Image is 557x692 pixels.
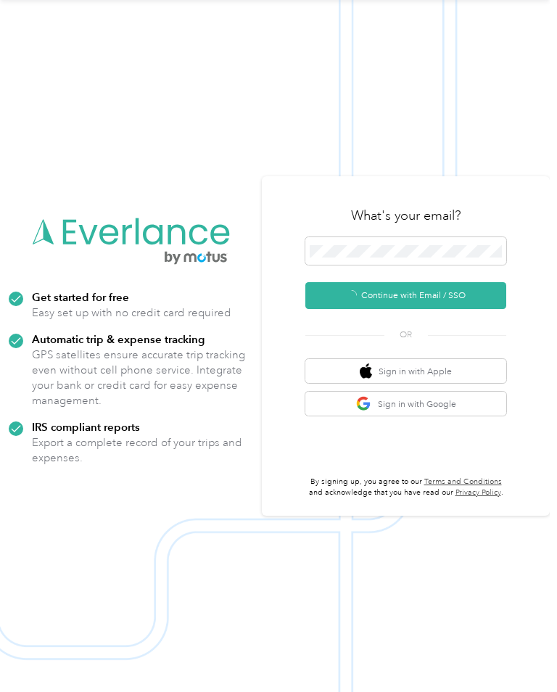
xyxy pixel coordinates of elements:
[32,420,140,434] strong: IRS compliant reports
[384,329,428,342] span: OR
[32,332,205,346] strong: Automatic trip & expense tracking
[32,305,231,321] p: Easy set up with no credit card required
[356,396,371,411] img: google logo
[305,477,506,498] p: By signing up, you agree to our and acknowledge that you have read our .
[305,282,506,309] button: Continue with Email / SSO
[32,347,253,408] p: GPS satellites ensure accurate trip tracking even without cell phone service. Integrate your bank...
[424,477,502,487] a: Terms and Conditions
[351,207,461,224] h3: What's your email?
[32,435,253,466] p: Export a complete record of your trips and expenses.
[305,359,506,383] button: apple logoSign in with Apple
[32,290,129,304] strong: Get started for free
[360,363,372,379] img: apple logo
[455,487,501,498] a: Privacy Policy
[305,392,506,416] button: google logoSign in with Google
